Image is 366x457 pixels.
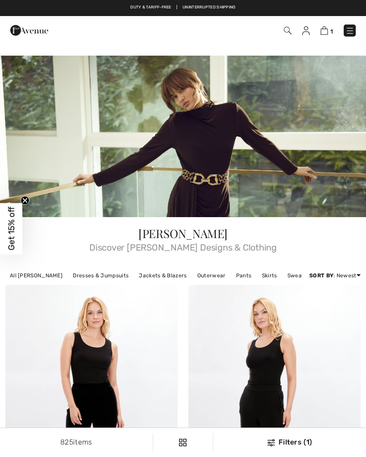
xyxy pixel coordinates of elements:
img: Filters [179,439,187,446]
span: Discover [PERSON_NAME] Designs & Clothing [5,239,361,252]
a: Sweaters & Cardigans [283,270,350,281]
button: Close teaser [21,196,29,205]
a: Skirts [258,270,282,281]
a: 1 [320,25,333,36]
a: Outerwear [193,270,230,281]
img: Search [284,27,291,34]
a: Dresses & Jumpsuits [68,270,133,281]
img: My Info [302,26,310,35]
img: Shopping Bag [320,26,328,35]
span: [PERSON_NAME] [138,226,228,241]
div: : Newest [309,272,361,280]
a: 1ère Avenue [10,25,48,34]
a: Jackets & Blazers [134,270,191,281]
a: Pants [232,270,256,281]
span: 825 [60,438,73,446]
strong: Sort By [309,272,333,279]
span: Get 15% off [6,207,17,251]
img: Filters [267,439,275,446]
img: 1ère Avenue [10,21,48,39]
span: 1 [330,28,333,35]
a: All [PERSON_NAME] [5,270,67,281]
div: Filters (1) [219,437,361,448]
img: Menu [345,26,354,35]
